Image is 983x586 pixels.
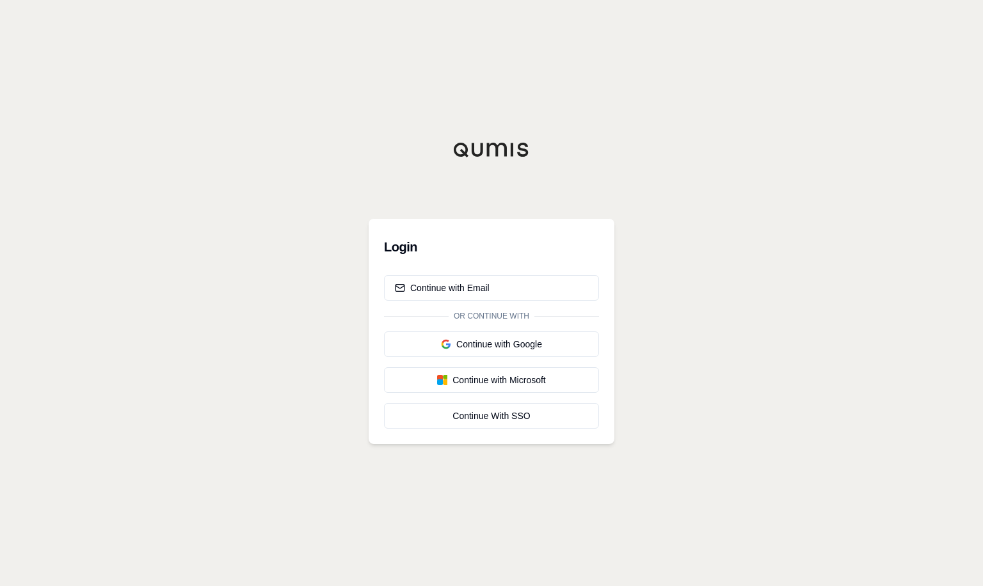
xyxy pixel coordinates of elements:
span: Or continue with [449,311,534,321]
button: Continue with Google [384,331,599,357]
button: Continue with Microsoft [384,367,599,393]
img: Qumis [453,142,530,157]
h3: Login [384,234,599,260]
div: Continue With SSO [395,409,588,422]
button: Continue with Email [384,275,599,301]
a: Continue With SSO [384,403,599,429]
div: Continue with Google [395,338,588,351]
div: Continue with Email [395,281,490,294]
div: Continue with Microsoft [395,374,588,386]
